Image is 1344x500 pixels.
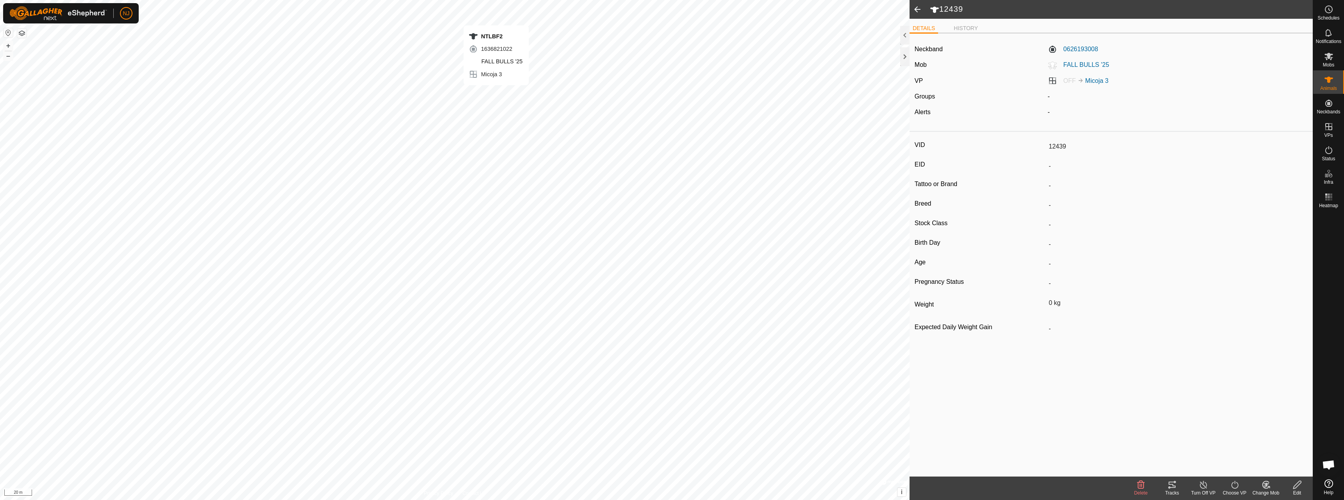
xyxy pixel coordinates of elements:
[1085,77,1109,84] a: Micoja 3
[1313,476,1344,498] a: Help
[1320,86,1337,91] span: Animals
[1063,77,1076,84] span: OFF
[1317,453,1340,477] div: Open chat
[901,489,903,495] span: i
[1134,490,1148,496] span: Delete
[1250,489,1281,496] div: Change Mob
[1156,489,1188,496] div: Tracks
[915,322,1046,332] label: Expected Daily Weight Gain
[915,109,931,115] label: Alerts
[915,218,1046,228] label: Stock Class
[468,44,522,54] div: 1636821022
[1324,133,1333,138] span: VPs
[463,490,486,497] a: Contact Us
[4,28,13,38] button: Reset Map
[910,24,938,34] li: DETAILS
[1322,156,1335,161] span: Status
[915,159,1046,170] label: EID
[915,61,927,68] label: Mob
[1057,61,1109,68] span: FALL BULLS '25
[4,51,13,61] button: –
[1319,203,1338,208] span: Heatmap
[915,93,935,100] label: Groups
[1045,108,1311,117] div: -
[897,488,906,496] button: i
[9,6,107,20] img: Gallagher Logo
[123,9,129,18] span: NJ
[915,238,1046,248] label: Birth Day
[915,45,943,54] label: Neckband
[915,257,1046,267] label: Age
[915,179,1046,189] label: Tattoo or Brand
[1048,45,1098,54] label: 0626193008
[915,199,1046,209] label: Breed
[1045,92,1311,101] div: -
[1078,77,1084,84] img: to
[915,296,1046,313] label: Weight
[1316,39,1341,44] span: Notifications
[1219,489,1250,496] div: Choose VP
[915,77,923,84] label: VP
[4,41,13,50] button: +
[1281,489,1313,496] div: Edit
[1317,109,1340,114] span: Neckbands
[424,490,453,497] a: Privacy Policy
[1324,490,1333,495] span: Help
[479,58,522,65] span: FALL BULLS '25
[915,140,1046,150] label: VID
[1317,16,1339,20] span: Schedules
[17,29,27,38] button: Map Layers
[930,4,1313,14] h2: 12439
[1323,63,1334,67] span: Mobs
[468,70,522,79] div: Micoja 3
[951,24,981,32] li: HISTORY
[1188,489,1219,496] div: Turn Off VP
[915,277,1046,287] label: Pregnancy Status
[468,32,522,41] div: NTLBF2
[1324,180,1333,185] span: Infra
